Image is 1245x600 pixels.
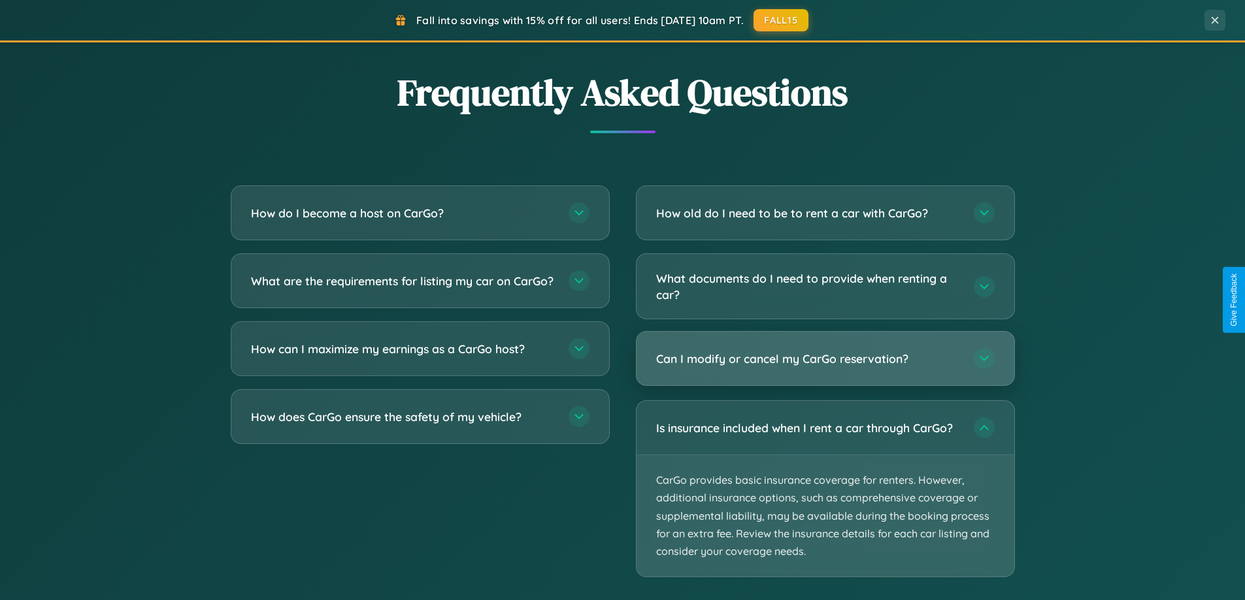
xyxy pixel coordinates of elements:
[1229,274,1238,326] div: Give Feedback
[251,409,556,425] h3: How does CarGo ensure the safety of my vehicle?
[656,351,961,367] h3: Can I modify or cancel my CarGo reservation?
[754,9,808,31] button: FALL15
[231,67,1015,118] h2: Frequently Asked Questions
[637,455,1014,576] p: CarGo provides basic insurance coverage for renters. However, additional insurance options, such ...
[656,205,961,221] h3: How old do I need to be to rent a car with CarGo?
[251,341,556,357] h3: How can I maximize my earnings as a CarGo host?
[251,205,556,221] h3: How do I become a host on CarGo?
[251,273,556,289] h3: What are the requirements for listing my car on CarGo?
[656,270,961,302] h3: What documents do I need to provide when renting a car?
[656,420,961,436] h3: Is insurance included when I rent a car through CarGo?
[416,14,744,27] span: Fall into savings with 15% off for all users! Ends [DATE] 10am PT.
